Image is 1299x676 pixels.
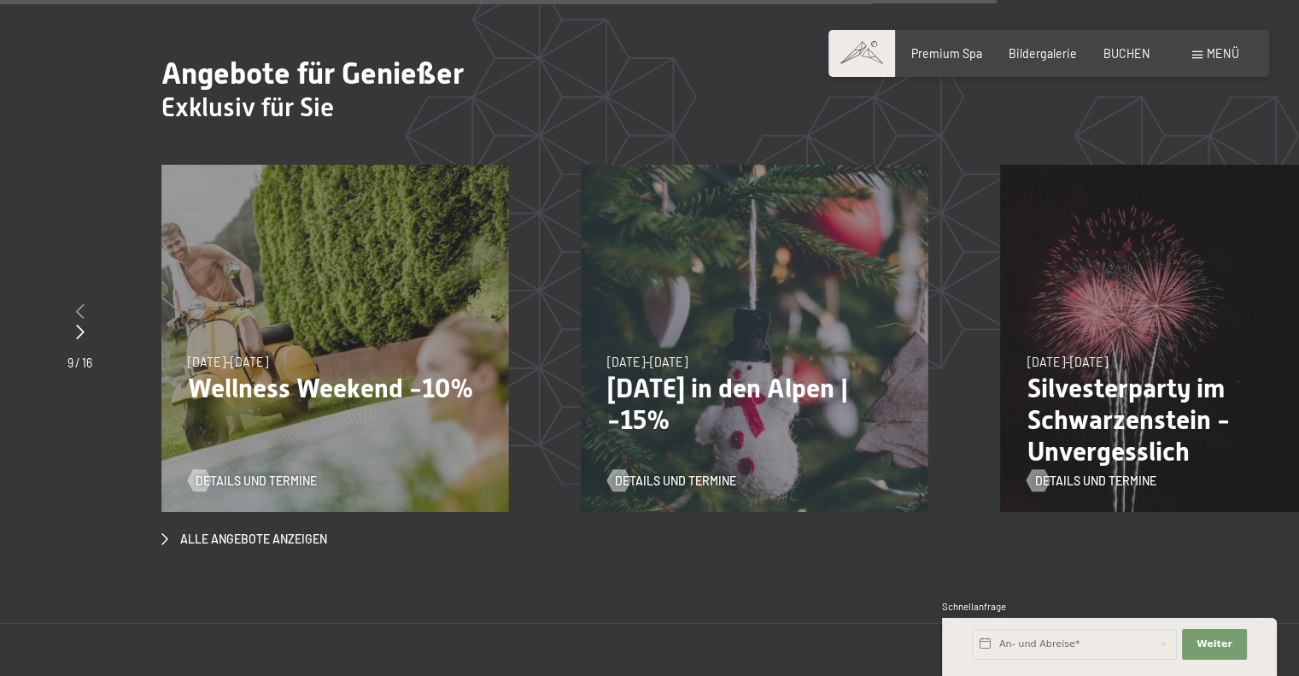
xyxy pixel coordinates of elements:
span: Schnellanfrage [942,601,1006,612]
span: Menü [1207,46,1239,61]
span: Details und Termine [615,473,736,490]
a: Premium Spa [911,46,982,61]
a: Details und Termine [1027,473,1156,490]
span: Angebote für Genießer [161,56,464,91]
span: 9 [67,356,73,370]
a: BUCHEN [1103,46,1150,61]
button: Weiter [1182,629,1247,660]
span: [DATE]–[DATE] [607,355,688,369]
span: [DATE]–[DATE] [1027,355,1108,369]
a: Alle Angebote anzeigen [161,531,327,548]
a: Bildergalerie [1009,46,1077,61]
a: Details und Termine [607,473,736,490]
span: Details und Termine [1034,473,1156,490]
span: Weiter [1197,638,1232,651]
span: Alle Angebote anzeigen [180,531,327,548]
span: Exklusiv für Sie [161,91,334,122]
p: Wellness Weekend -10% [188,373,483,404]
p: [DATE] in den Alpen | -15% [607,373,902,436]
span: 16 [82,356,92,370]
a: Details und Termine [188,473,317,490]
span: / [75,356,80,370]
span: [DATE]–[DATE] [188,355,268,369]
span: Details und Termine [196,473,317,490]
